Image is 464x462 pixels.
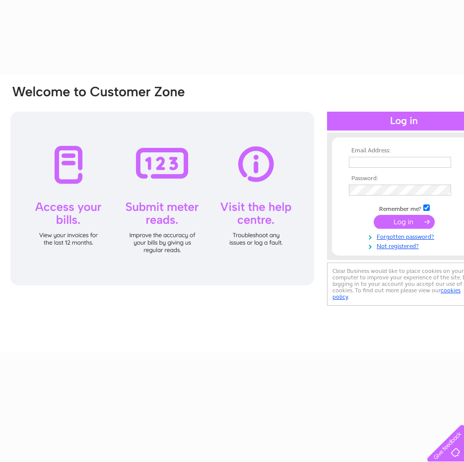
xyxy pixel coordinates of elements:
[374,215,435,229] input: Submit
[346,175,462,182] th: Password:
[349,241,462,250] a: Not registered?
[332,287,461,300] a: cookies policy
[349,231,462,241] a: Forgotten password?
[346,147,462,154] th: Email Address:
[346,203,462,213] td: Remember me?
